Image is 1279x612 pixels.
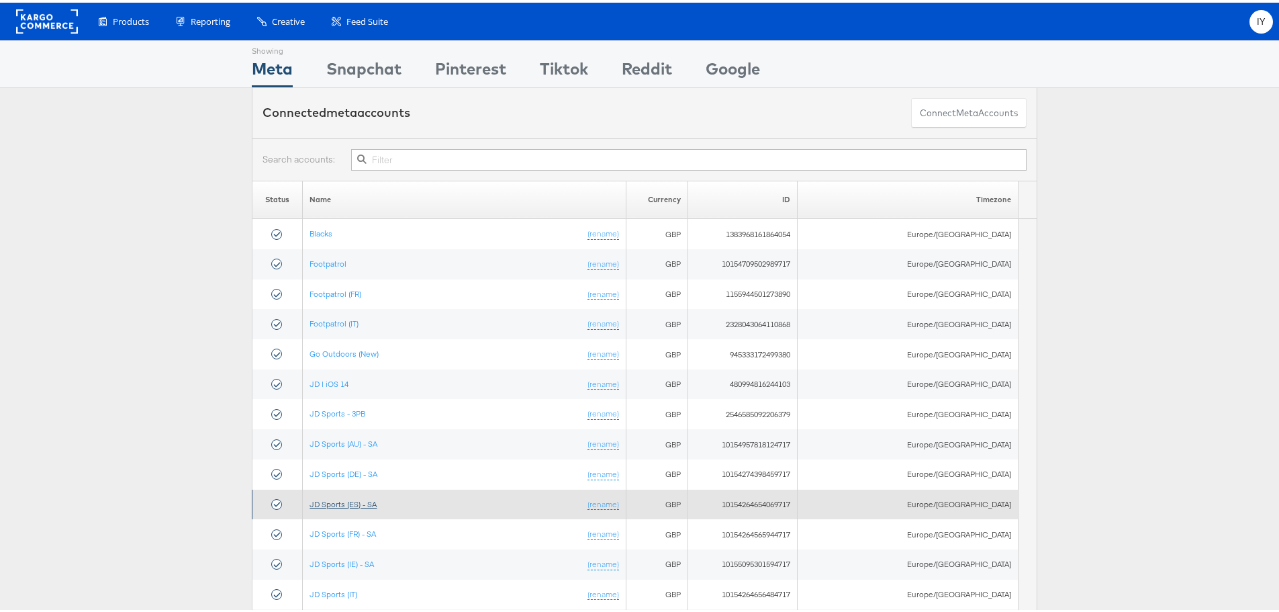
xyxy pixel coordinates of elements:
[310,316,359,326] a: Footpatrol (IT)
[622,54,672,85] div: Reddit
[587,286,619,298] a: (rename)
[346,13,388,26] span: Feed Suite
[252,54,293,85] div: Meta
[587,256,619,267] a: (rename)
[326,102,357,118] span: meta
[587,376,619,388] a: (rename)
[540,54,588,85] div: Tiktok
[797,396,1018,427] td: Europe/[GEOGRAPHIC_DATA]
[797,337,1018,367] td: Europe/[GEOGRAPHIC_DATA]
[587,406,619,417] a: (rename)
[688,427,798,457] td: 10154957818124717
[191,13,230,26] span: Reporting
[626,337,688,367] td: GBP
[587,526,619,537] a: (rename)
[797,216,1018,247] td: Europe/[GEOGRAPHIC_DATA]
[587,316,619,327] a: (rename)
[326,54,401,85] div: Snapchat
[587,466,619,478] a: (rename)
[797,178,1018,216] th: Timezone
[688,247,798,277] td: 10154709502989717
[688,216,798,247] td: 1383968161864054
[626,457,688,487] td: GBP
[688,457,798,487] td: 10154274398459717
[797,367,1018,397] td: Europe/[GEOGRAPHIC_DATA]
[797,487,1018,517] td: Europe/[GEOGRAPHIC_DATA]
[310,436,377,446] a: JD Sports (AU) - SA
[797,247,1018,277] td: Europe/[GEOGRAPHIC_DATA]
[310,346,379,356] a: Go Outdoors (New)
[688,547,798,577] td: 10155095301594717
[310,226,332,236] a: Blacks
[310,556,374,566] a: JD Sports (IE) - SA
[626,577,688,607] td: GBP
[351,146,1027,168] input: Filter
[626,178,688,216] th: Currency
[310,466,377,476] a: JD Sports (DE) - SA
[688,517,798,547] td: 10154264565944717
[626,247,688,277] td: GBP
[587,226,619,237] a: (rename)
[797,577,1018,607] td: Europe/[GEOGRAPHIC_DATA]
[626,216,688,247] td: GBP
[688,367,798,397] td: 480994816244103
[626,517,688,547] td: GBP
[587,496,619,508] a: (rename)
[252,38,293,54] div: Showing
[797,547,1018,577] td: Europe/[GEOGRAPHIC_DATA]
[626,547,688,577] td: GBP
[310,496,377,507] a: JD Sports (ES) - SA
[626,306,688,337] td: GBP
[626,487,688,517] td: GBP
[688,337,798,367] td: 945333172499380
[310,526,376,536] a: JD Sports (FR) - SA
[688,277,798,307] td: 1155944501273890
[587,586,619,598] a: (rename)
[113,13,149,26] span: Products
[1257,15,1266,24] span: IY
[626,367,688,397] td: GBP
[956,104,978,117] span: meta
[797,517,1018,547] td: Europe/[GEOGRAPHIC_DATA]
[435,54,506,85] div: Pinterest
[310,376,348,386] a: JD | iOS 14
[587,436,619,447] a: (rename)
[797,306,1018,337] td: Europe/[GEOGRAPHIC_DATA]
[303,178,626,216] th: Name
[272,13,305,26] span: Creative
[706,54,760,85] div: Google
[587,346,619,357] a: (rename)
[626,396,688,427] td: GBP
[688,178,798,216] th: ID
[626,277,688,307] td: GBP
[797,457,1018,487] td: Europe/[GEOGRAPHIC_DATA]
[688,577,798,607] td: 10154264656484717
[263,101,410,119] div: Connected accounts
[688,487,798,517] td: 10154264654069717
[626,427,688,457] td: GBP
[310,586,357,597] a: JD Sports (IT)
[310,286,361,296] a: Footpatrol (FR)
[911,95,1027,126] button: ConnectmetaAccounts
[310,256,346,266] a: Footpatrol
[688,306,798,337] td: 2328043064110868
[797,277,1018,307] td: Europe/[GEOGRAPHIC_DATA]
[587,556,619,568] a: (rename)
[797,427,1018,457] td: Europe/[GEOGRAPHIC_DATA]
[252,178,303,216] th: Status
[688,396,798,427] td: 2546585092206379
[310,406,365,416] a: JD Sports - 3PB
